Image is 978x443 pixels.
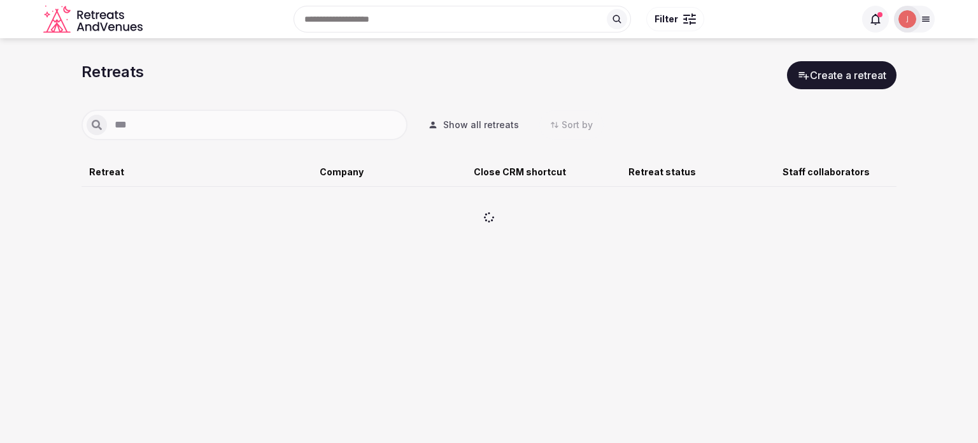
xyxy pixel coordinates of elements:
svg: Retreats and Venues company logo [43,5,145,34]
span: Staff collaborators [783,166,870,177]
span: Filter [655,13,678,25]
button: Filter [646,7,704,31]
a: Visit the homepage [43,5,145,34]
span: Show all retreats [443,119,519,131]
div: Retreat [89,166,309,178]
div: Company [320,166,464,178]
img: Joanna Asiukiewicz [898,10,916,28]
div: Retreat status [628,166,772,178]
button: Create a retreat [787,61,896,89]
button: Show all retreats [418,111,529,139]
div: Close CRM shortcut [474,166,618,178]
h1: Retreats [81,61,144,89]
